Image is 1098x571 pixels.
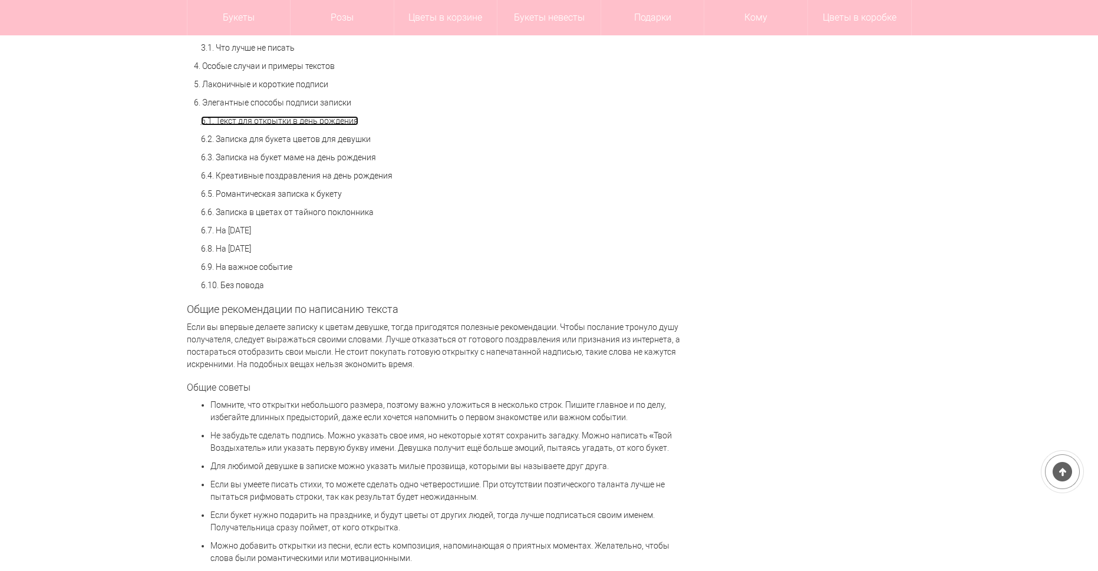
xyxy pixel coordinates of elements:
p: Не забудьте сделать подпись. Можно указать свое имя, но некоторые хотят сохранить загадку. Можно ... [210,430,688,454]
a: 6.10. Без повода [201,280,264,290]
h2: Общие рекомендации по написанию текста [187,303,688,315]
a: 6.9. На важное событие [201,262,292,272]
p: Если вы умеете писать стихи, то можете сделать одно четверостишие. При отсутствии поэтического та... [210,478,688,503]
a: 6.2. Записка для букета цветов для девушки [201,134,371,144]
p: Если букет нужно подарить на празднике, и будут цветы от других людей, тогда лучше подписаться св... [210,509,688,534]
h3: Общие советы [187,382,688,393]
a: 6.4. Креативные поздравления на день рождения [201,171,393,180]
p: Можно добавить открытки из песни, если есть композиция, напоминающая о приятных моментах. Желател... [210,540,688,565]
p: Помните, что открытки небольшого размера, поэтому важно уложиться в несколько строк. Пишите главн... [210,399,688,424]
a: 5. Лаконичные и короткие подписи [194,80,328,89]
a: 6.6. Записка в цветах от тайного поклонника [201,207,374,217]
a: 6.8. На [DATE] [201,244,251,253]
a: 6. Элегантные способы подписи записки [194,98,351,107]
p: Если вы впервые делаете записку к цветам девушке, тогда пригодятся полезные рекомендации. Чтобы п... [187,321,688,371]
a: 6.5. Романтическая записка к букету [201,189,342,199]
a: 4. Особые случаи и примеры текстов [194,61,335,71]
a: 6.3. Записка на букет маме на день рождения [201,153,376,162]
a: 6.1. Текст для открытки в день рождения [201,116,358,126]
a: 6.7. На [DATE] [201,226,251,235]
a: 3.1. Что лучше не писать [201,43,295,52]
p: Для любимой девушке в записке можно указать милые прозвища, которыми вы называете друг друга. [210,460,688,473]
